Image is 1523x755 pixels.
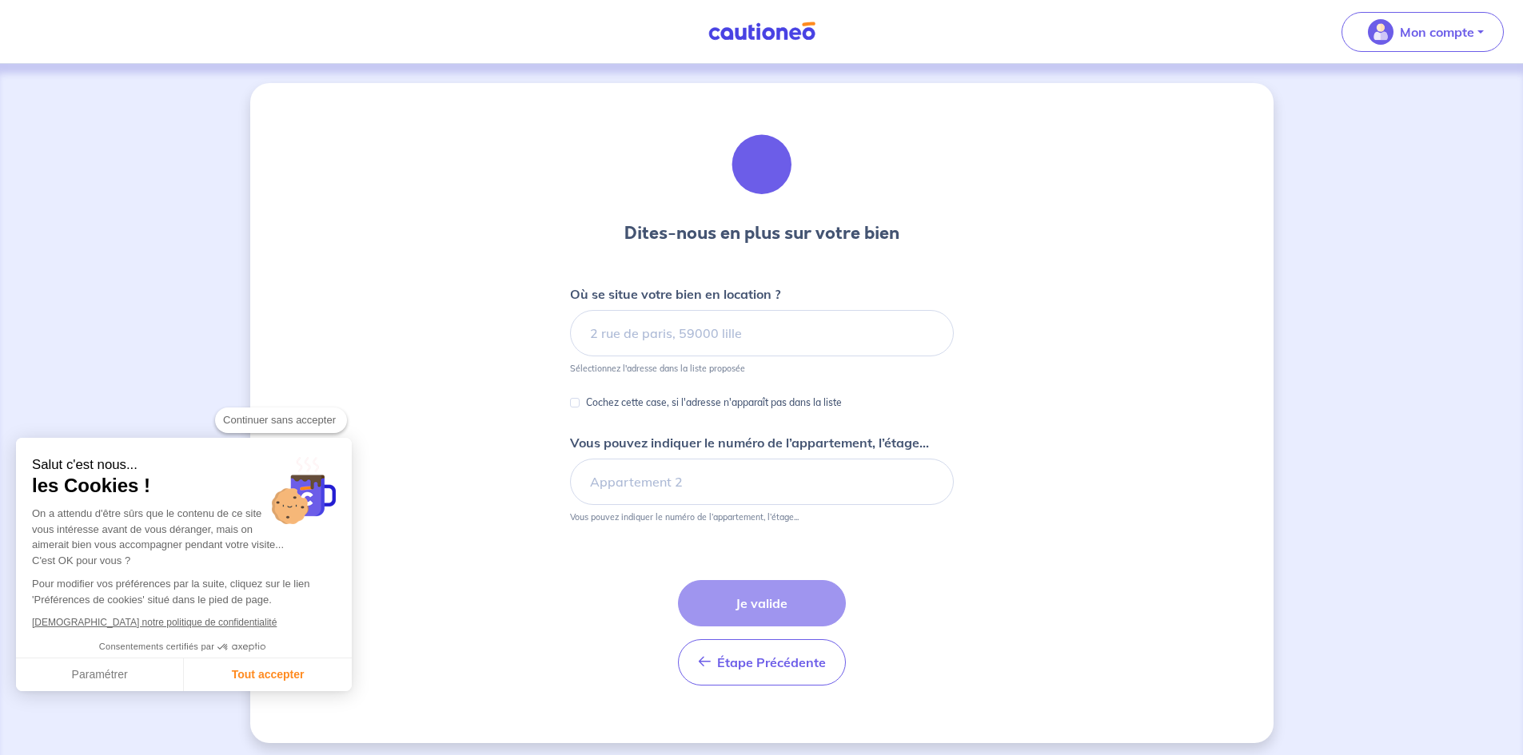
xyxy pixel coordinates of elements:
button: Paramétrer [16,658,184,692]
a: [DEMOGRAPHIC_DATA] notre politique de confidentialité [32,617,277,628]
button: Consentements certifiés par [91,637,277,658]
img: Cautioneo [702,22,822,42]
img: illu_houses.svg [719,121,805,208]
p: Où se situe votre bien en location ? [570,284,780,304]
button: Tout accepter [184,658,352,692]
p: Vous pouvez indiquer le numéro de l’appartement, l’étage... [570,511,799,523]
svg: Axeptio [217,623,265,671]
input: Appartement 2 [570,459,954,505]
img: illu_account_valid_menu.svg [1368,19,1393,45]
span: les Cookies ! [32,474,336,498]
span: Continuer sans accepter [223,412,339,428]
input: 2 rue de paris, 59000 lille [570,310,954,356]
p: Cochez cette case, si l'adresse n'apparaît pas dans la liste [586,393,842,412]
button: Continuer sans accepter [215,407,347,433]
div: On a attendu d'être sûrs que le contenu de ce site vous intéresse avant de vous déranger, mais on... [32,506,336,568]
span: Étape Précédente [717,654,826,670]
p: Pour modifier vos préférences par la suite, cliquez sur le lien 'Préférences de cookies' situé da... [32,576,336,607]
small: Salut c'est nous... [32,457,336,474]
p: Mon compte [1400,22,1474,42]
button: illu_account_valid_menu.svgMon compte [1342,12,1504,52]
p: Vous pouvez indiquer le numéro de l’appartement, l’étage... [570,433,929,452]
span: Consentements certifiés par [99,642,214,651]
p: Sélectionnez l'adresse dans la liste proposée [570,363,745,374]
button: Étape Précédente [678,639,846,685]
h3: Dites-nous en plus sur votre bien [624,221,899,246]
